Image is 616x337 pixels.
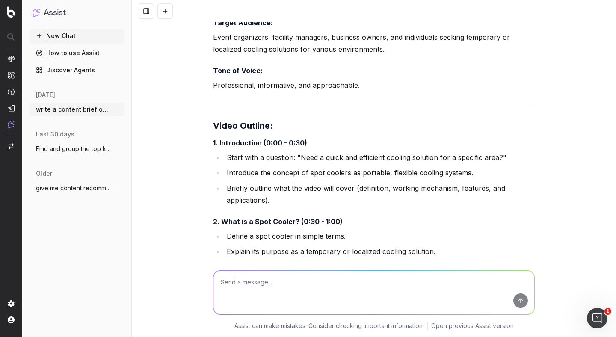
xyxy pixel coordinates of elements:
span: older [36,169,52,178]
a: Discover Agents [29,63,125,77]
a: Open previous Assist version [431,322,514,330]
strong: Target Audience: [213,18,273,27]
button: New Chat [29,29,125,43]
img: Setting [8,300,15,307]
img: Studio [8,105,15,112]
button: write a content brief on Difference Betw [29,103,125,116]
button: Find and group the top keywords for [29,142,125,156]
li: Introduce the concept of spot coolers as portable, flexible cooling systems. [224,167,535,179]
strong: 1. Introduction (0:00 - 0:30) [213,139,307,147]
p: Professional, informative, and approachable. [213,79,535,91]
h1: Assist [44,7,66,19]
span: 1 [604,308,611,315]
img: Intelligence [8,71,15,79]
img: Botify logo [7,6,15,18]
button: give me content recommendations on what [29,181,125,195]
button: Assist [33,7,121,19]
a: How to use Assist [29,46,125,60]
li: Start with a question: "Need a quick and efficient cooling solution for a specific area?" [224,151,535,163]
strong: 2. What is a Spot Cooler? (0:30 - 1:00) [213,217,343,226]
img: Assist [8,121,15,128]
img: Assist [33,9,40,17]
strong: Tone of Voice: [213,66,263,75]
img: My account [8,316,15,323]
p: Assist can make mistakes. Consider checking important information. [234,322,424,330]
li: Explain its purpose as a temporary or localized cooling solution. [224,245,535,257]
span: last 30 days [36,130,74,139]
p: Event organizers, facility managers, business owners, and individuals seeking temporary or locali... [213,31,535,55]
li: Define a spot cooler in simple terms. [224,230,535,242]
span: write a content brief on Difference Betw [36,105,111,114]
span: Find and group the top keywords for [36,145,111,153]
span: give me content recommendations on what [36,184,111,192]
li: Briefly outline what the video will cover (definition, working mechanism, features, and applicati... [224,182,535,206]
span: [DATE] [36,91,55,99]
img: Switch project [9,143,14,149]
strong: Video Outline: [213,121,273,131]
img: Activation [8,88,15,95]
img: Analytics [8,55,15,62]
iframe: Intercom live chat [587,308,607,328]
